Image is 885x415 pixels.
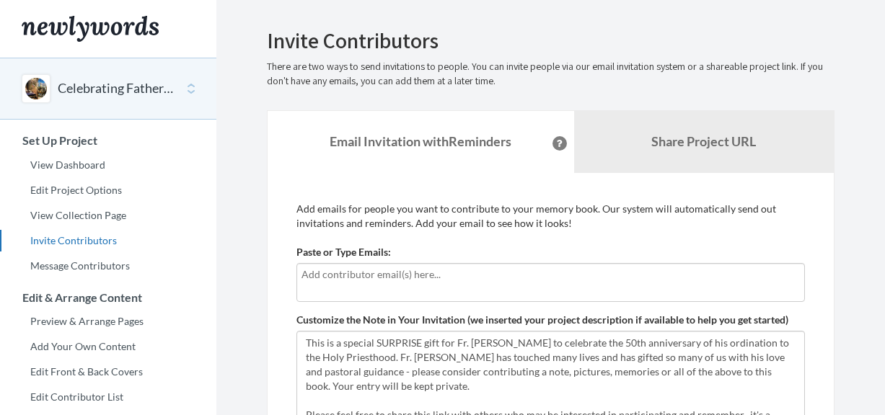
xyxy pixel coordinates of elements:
p: There are two ways to send invitations to people. You can invite people via our email invitation ... [267,60,835,89]
h3: Edit & Arrange Content [1,291,216,304]
button: Celebrating Father [PERSON_NAME]' 50th anniversary of his ordination to the Holy Priesthood [58,79,175,98]
h2: Invite Contributors [267,29,835,53]
b: Share Project URL [651,133,756,149]
label: Paste or Type Emails: [296,245,391,259]
input: Add contributor email(s) here... [301,267,800,282]
label: Customize the Note in Your Invitation (we inserted your project description if available to help ... [296,313,788,327]
strong: Email Invitation with Reminders [330,133,511,149]
h3: Set Up Project [1,134,216,147]
p: Add emails for people you want to contribute to your memory book. Our system will automatically s... [296,202,805,231]
img: Newlywords logo [22,16,159,42]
